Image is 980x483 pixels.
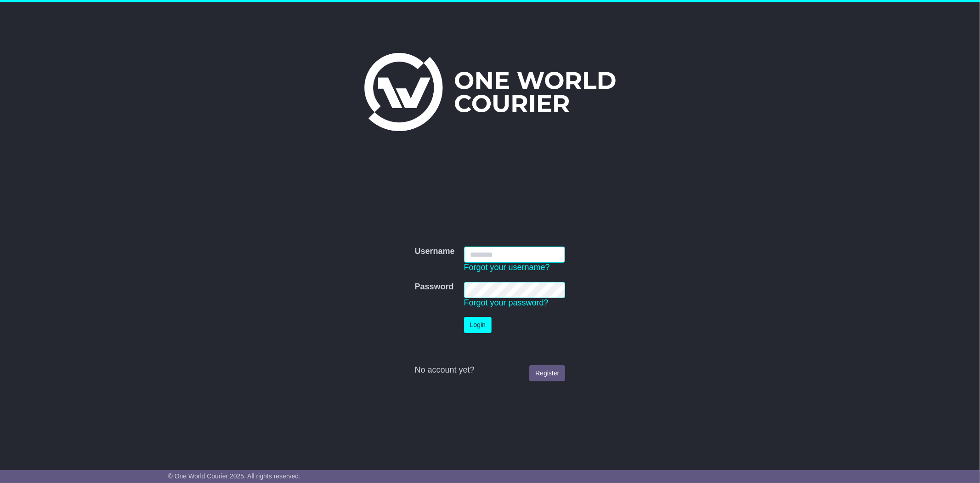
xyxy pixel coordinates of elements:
img: One World [364,53,615,131]
a: Forgot your password? [464,298,549,307]
span: © One World Courier 2025. All rights reserved. [168,472,301,480]
a: Register [529,365,565,381]
div: No account yet? [415,365,566,375]
label: Password [415,282,454,292]
label: Username [415,247,455,257]
a: Forgot your username? [464,263,550,272]
button: Login [464,317,492,333]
